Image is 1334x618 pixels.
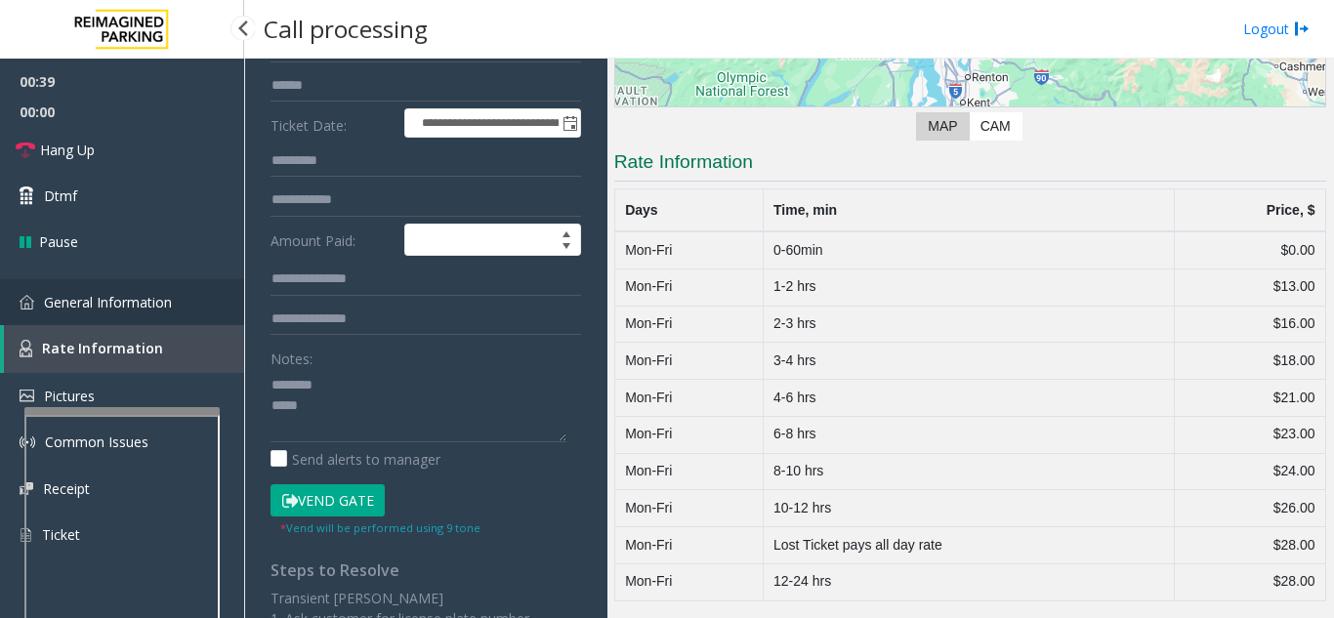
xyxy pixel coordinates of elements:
td: $21.00 [1174,380,1325,417]
td: 0-60min [763,231,1174,268]
td: 4-6 hrs [763,380,1174,417]
td: Mon-Fri [614,416,763,453]
label: Send alerts to manager [271,449,440,470]
img: 'icon' [20,434,35,450]
span: Rate Information [42,339,163,357]
td: Mon-Fri [614,527,763,564]
span: Increase value [553,225,580,240]
td: Mon-Fri [614,380,763,417]
td: 2-3 hrs [763,306,1174,343]
label: Map [916,112,969,141]
td: Mon-Fri [614,563,763,600]
td: Lost Ticket pays all day rate [763,527,1174,564]
h3: Rate Information [614,149,1326,182]
td: Mon-Fri [614,306,763,343]
img: logout [1294,19,1310,39]
td: Mon-Fri [614,453,763,490]
label: Ticket Date: [266,108,399,138]
img: 'icon' [20,340,32,357]
td: $18.00 [1174,343,1325,380]
td: 1-2 hrs [763,268,1174,306]
small: Vend will be performed using 9 tone [280,520,480,535]
span: Decrease value [553,240,580,256]
a: Logout [1243,19,1310,39]
span: Dtmf [44,185,77,206]
h3: Call processing [254,5,438,53]
label: Notes: [271,342,313,369]
td: $16.00 [1174,306,1325,343]
img: 'icon' [20,295,34,309]
td: $13.00 [1174,268,1325,306]
th: Days [614,189,763,232]
th: Time, min [763,189,1174,232]
td: Mon-Fri [614,343,763,380]
td: $23.00 [1174,416,1325,453]
td: 3-4 hrs [763,343,1174,380]
td: $28.00 [1174,563,1325,600]
span: General Information [44,293,172,311]
span: Toggle popup [559,109,580,137]
td: 6-8 hrs [763,416,1174,453]
th: Price, $ [1174,189,1325,232]
span: Pictures [44,387,95,405]
td: $0.00 [1174,231,1325,268]
td: Mon-Fri [614,231,763,268]
img: 'icon' [20,390,34,402]
label: Amount Paid: [266,224,399,257]
img: 'icon' [20,482,33,495]
span: Pause [39,231,78,252]
td: $26.00 [1174,490,1325,527]
img: 'icon' [20,526,32,544]
label: CAM [969,112,1022,141]
button: Vend Gate [271,484,385,517]
td: Mon-Fri [614,490,763,527]
td: Mon-Fri [614,268,763,306]
td: 12-24 hrs [763,563,1174,600]
a: Rate Information [4,325,244,373]
td: 8-10 hrs [763,453,1174,490]
h4: Steps to Resolve [271,561,581,580]
span: Hang Up [40,140,95,160]
td: 10-12 hrs [763,490,1174,527]
td: $24.00 [1174,453,1325,490]
td: $28.00 [1174,527,1325,564]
